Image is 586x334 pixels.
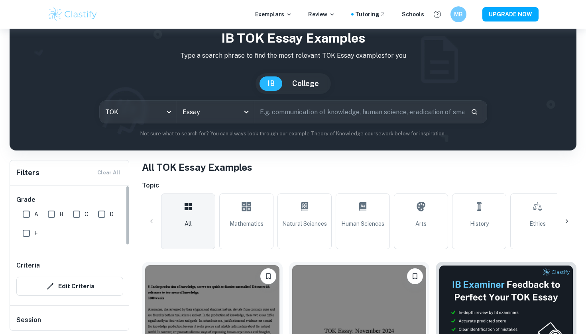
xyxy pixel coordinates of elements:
input: E.g. communication of knowledge, human science, eradication of smallpox... [254,101,464,123]
span: C [85,210,88,219]
button: IB [260,76,283,91]
span: Arts [415,219,427,228]
h6: Filters [16,167,39,178]
span: Ethics [529,219,546,228]
p: Not sure what to search for? You can always look through our example Theory of Knowledge coursewo... [16,130,570,138]
div: Essay [177,101,254,123]
span: E [34,229,38,238]
span: Natural Sciences [282,219,327,228]
div: TOK [100,101,177,123]
button: MB [450,6,466,22]
button: Bookmark [260,268,276,284]
h6: Criteria [16,261,40,270]
h6: Grade [16,195,123,205]
img: Clastify logo [47,6,98,22]
span: A [34,210,38,219]
h6: Session [16,315,123,331]
a: Tutoring [355,10,386,19]
h1: IB TOK Essay examples [16,29,570,48]
span: B [59,210,63,219]
button: Bookmark [407,268,423,284]
span: Mathematics [230,219,264,228]
p: Review [308,10,335,19]
a: Schools [402,10,424,19]
span: History [470,219,489,228]
p: Exemplars [255,10,292,19]
h6: MB [454,10,463,19]
h6: Topic [142,181,576,190]
button: UPGRADE NOW [482,7,539,21]
h1: All TOK Essay Examples [142,160,576,174]
span: D [110,210,114,219]
button: College [284,76,327,91]
span: All [185,219,192,228]
button: Help and Feedback [431,8,444,21]
p: Type a search phrase to find the most relevant TOK Essay examples for you [16,51,570,61]
button: Edit Criteria [16,277,123,296]
button: Search [468,105,481,119]
span: Human Sciences [341,219,384,228]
